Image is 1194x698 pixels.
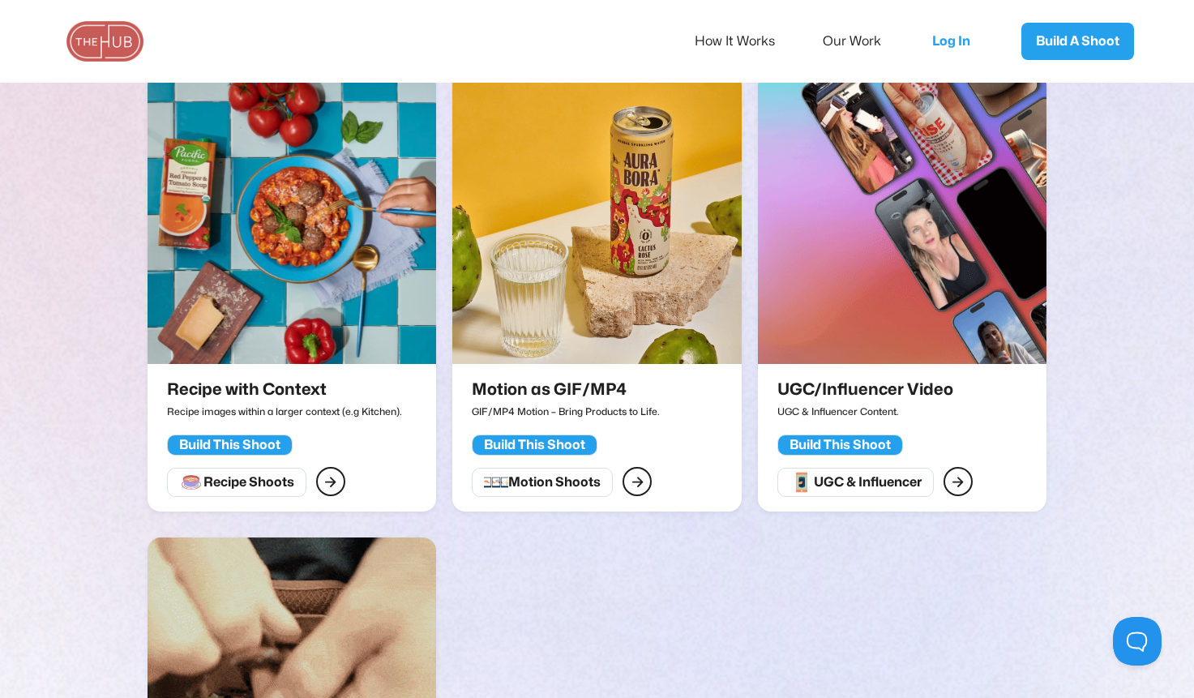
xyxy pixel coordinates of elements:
h2: Recipe with Context [167,380,395,399]
a: Build This Shoot [472,430,597,456]
a: UGC/Influencer Video [758,72,1046,380]
a:  [623,467,652,496]
h2: Motion as GIF/MP4 [472,380,653,399]
p: UGC & Influencer Content. [777,400,961,422]
h2: UGC/Influencer Video [777,380,953,399]
div: Motion Shoots [508,474,601,490]
a: Log In [916,15,997,68]
a: Build A Shoot [1021,23,1134,60]
a: Motion as GIF/MP4 [452,72,741,380]
a: Recipe with Context [148,72,436,380]
p: Recipe images within a larger context (e.g Kitchen). [167,400,402,422]
div: Build This Shoot [484,437,585,453]
img: UGC & Influencer [790,470,814,495]
div: Build This Shoot [179,437,280,453]
p: GIF/MP4 Motion – Bring Products to Life. [472,400,660,422]
img: Recipe with Context [148,72,436,364]
div:  [631,471,644,492]
a: Build This Shoot [167,430,293,456]
img: Recipe Shoots [179,470,203,495]
div: Build This Shoot [790,437,891,453]
div: UGC & Influencer [814,474,922,490]
a:  [316,467,345,496]
div: Recipe Shoots [203,474,294,490]
img: Motion Shoots [484,470,508,495]
img: Motion as GIF/MP4 [452,72,741,364]
a:  [944,467,973,496]
div:  [952,471,964,492]
div:  [324,471,336,492]
a: Build This Shoot [777,430,903,456]
a: Our Work [823,24,903,58]
img: UGC/Influencer Video [758,72,1046,364]
a: How It Works [695,24,797,58]
iframe: Toggle Customer Support [1113,617,1162,666]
